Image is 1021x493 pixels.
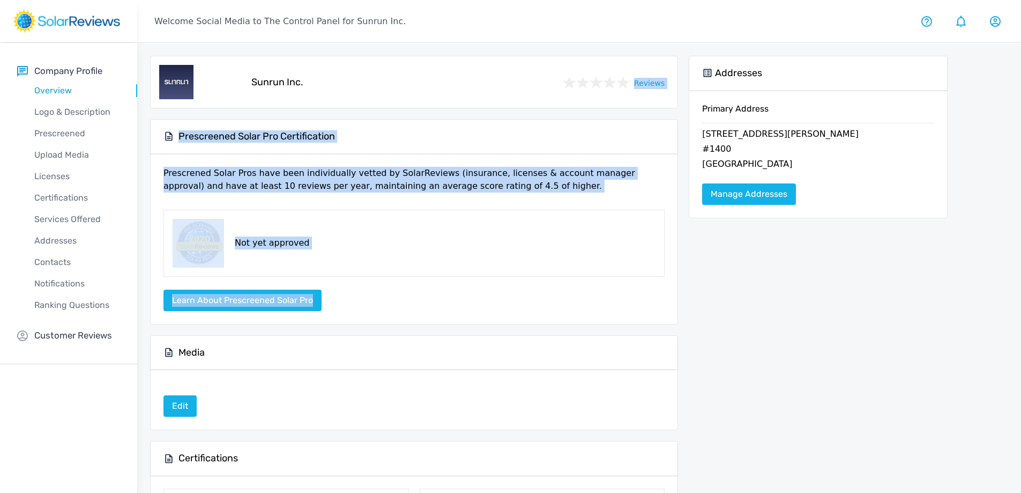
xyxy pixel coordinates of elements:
[17,192,137,204] p: Certifications
[34,64,102,78] p: Company Profile
[17,299,137,312] p: Ranking Questions
[17,123,137,144] a: Prescreened
[17,127,137,140] p: Prescreened
[17,101,137,123] a: Logo & Description
[17,149,137,161] p: Upload Media
[154,15,406,28] p: Welcome Social Media to The Control Panel for Sunrun Inc.
[17,252,137,273] a: Contacts
[17,273,137,295] a: Notifications
[34,329,112,342] p: Customer Reviews
[17,234,137,247] p: Addresses
[17,166,137,187] a: Licenses
[17,187,137,209] a: Certifications
[17,170,137,183] p: Licenses
[17,80,137,101] a: Overview
[17,277,137,290] p: Notifications
[17,144,137,166] a: Upload Media
[17,256,137,269] p: Contacts
[17,213,137,226] p: Services Offered
[17,230,137,252] a: Addresses
[17,84,137,97] p: Overview
[17,209,137,230] a: Services Offered
[17,295,137,316] a: Ranking Questions
[17,106,137,119] p: Logo & Description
